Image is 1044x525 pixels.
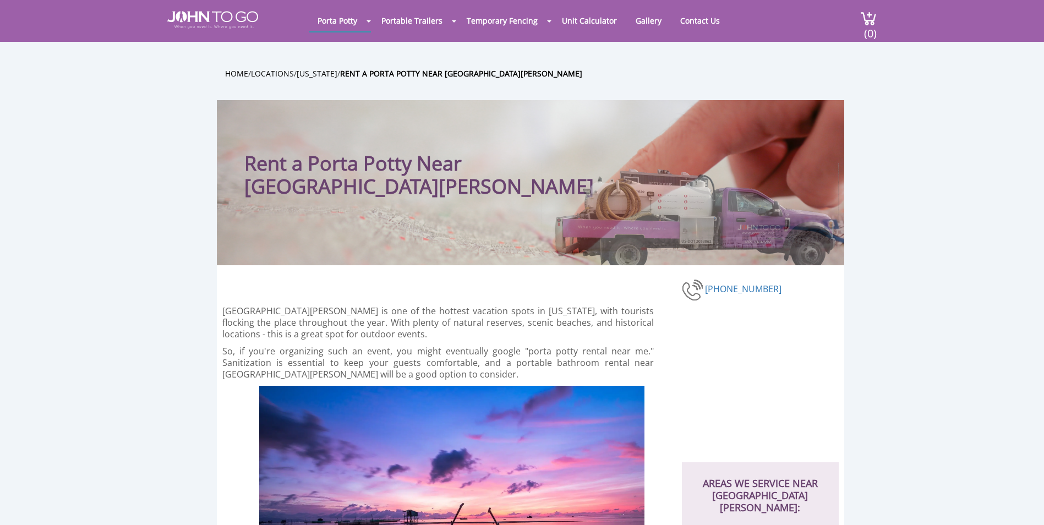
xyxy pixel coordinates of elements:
[222,305,654,340] p: [GEOGRAPHIC_DATA][PERSON_NAME] is one of the hottest vacation spots in [US_STATE], with tourists ...
[244,122,599,198] h1: Rent a Porta Potty Near [GEOGRAPHIC_DATA][PERSON_NAME]
[554,10,625,31] a: Unit Calculator
[167,11,258,29] img: JOHN to go
[373,10,451,31] a: Portable Trailers
[251,68,294,79] a: Locations
[863,17,877,41] span: (0)
[225,67,852,80] ul: / / /
[458,10,546,31] a: Temporary Fencing
[672,10,728,31] a: Contact Us
[860,11,877,26] img: cart a
[225,68,248,79] a: Home
[693,462,828,513] h2: AREAS WE SERVICE NEAR [GEOGRAPHIC_DATA][PERSON_NAME]:
[627,10,670,31] a: Gallery
[309,10,365,31] a: Porta Potty
[705,283,781,295] a: [PHONE_NUMBER]
[1000,481,1044,525] button: Live Chat
[222,346,654,380] p: So, if you're organizing such an event, you might eventually google "porta potty rental near me."...
[340,68,582,79] a: Rent a Porta Potty Near [GEOGRAPHIC_DATA][PERSON_NAME]
[682,278,705,302] img: phone-number
[297,68,337,79] a: [US_STATE]
[542,163,839,265] img: Truck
